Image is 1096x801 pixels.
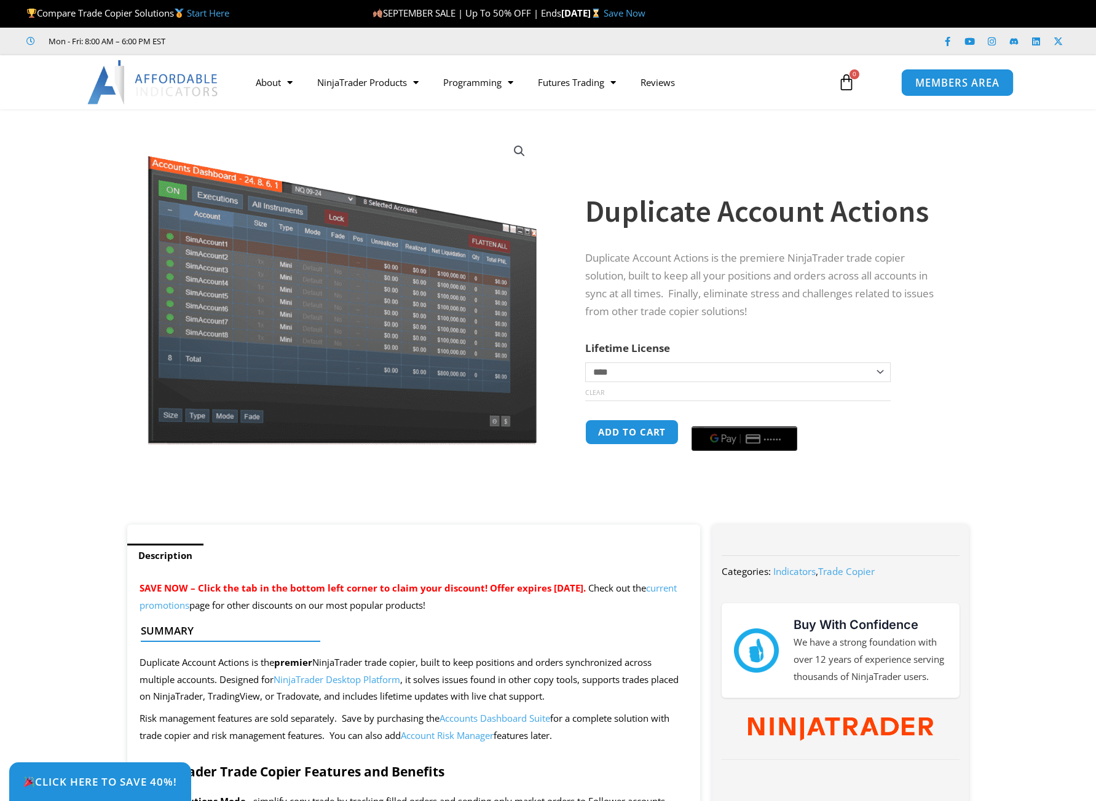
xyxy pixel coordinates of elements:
[373,9,382,18] img: 🍂
[175,9,184,18] img: 🥇
[915,77,999,88] span: MEMBERS AREA
[692,426,797,451] button: Buy with GPay
[183,35,367,47] iframe: Customer reviews powered by Trustpilot
[140,582,586,594] span: SAVE NOW – Click the tab in the bottom left corner to claim your discount! Offer expires [DATE].
[23,776,177,787] span: Click Here to save 40%!
[140,710,688,744] p: Risk management features are sold separately. Save by purchasing the for a complete solution with...
[140,656,679,703] span: Duplicate Account Actions is the NinjaTrader trade copier, built to keep positions and orders syn...
[591,9,601,18] img: ⌛
[401,729,494,741] a: Account Risk Manager
[734,628,778,673] img: mark thumbs good 43913 | Affordable Indicators – NinjaTrader
[440,712,550,724] a: Accounts Dashboard Suite
[748,717,933,741] img: NinjaTrader Wordmark color RGB | Affordable Indicators – NinjaTrader
[26,7,229,19] span: Compare Trade Copier Solutions
[373,7,561,19] span: SEPTEMBER SALE | Up To 50% OFF | Ends
[127,544,203,568] a: Description
[773,565,816,577] a: Indicators
[901,68,1014,96] a: MEMBERS AREA
[27,9,36,18] img: 🏆
[585,388,604,397] a: Clear options
[818,565,875,577] a: Trade Copier
[9,762,191,801] a: 🎉Click Here to save 40%!
[773,565,875,577] span: ,
[794,615,947,634] h3: Buy With Confidence
[24,776,34,787] img: 🎉
[140,580,688,614] p: Check out the page for other discounts on our most popular products!
[305,68,431,96] a: NinjaTrader Products
[144,131,540,445] img: Screenshot 2024-08-26 15414455555
[431,68,526,96] a: Programming
[45,34,165,49] span: Mon - Fri: 8:00 AM – 6:00 PM EST
[850,69,859,79] span: 0
[604,7,645,19] a: Save Now
[243,68,305,96] a: About
[794,634,947,686] p: We have a strong foundation with over 12 years of experience serving thousands of NinjaTrader users.
[765,435,783,443] text: ••••••
[819,64,873,100] a: 0
[585,341,670,355] label: Lifetime License
[722,565,771,577] span: Categories:
[526,68,628,96] a: Futures Trading
[585,420,679,445] button: Add to cart
[243,68,824,96] nav: Menu
[274,673,400,686] a: NinjaTrader Desktop Platform
[87,60,219,104] img: LogoAI | Affordable Indicators – NinjaTrader
[585,249,944,321] p: Duplicate Account Actions is the premiere NinjaTrader trade copier solution, built to keep all yo...
[187,7,229,19] a: Start Here
[274,656,312,668] strong: premier
[689,418,800,419] iframe: Secure payment input frame
[561,7,604,19] strong: [DATE]
[628,68,687,96] a: Reviews
[508,140,530,162] a: View full-screen image gallery
[585,190,944,233] h1: Duplicate Account Actions
[141,625,677,637] h4: Summary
